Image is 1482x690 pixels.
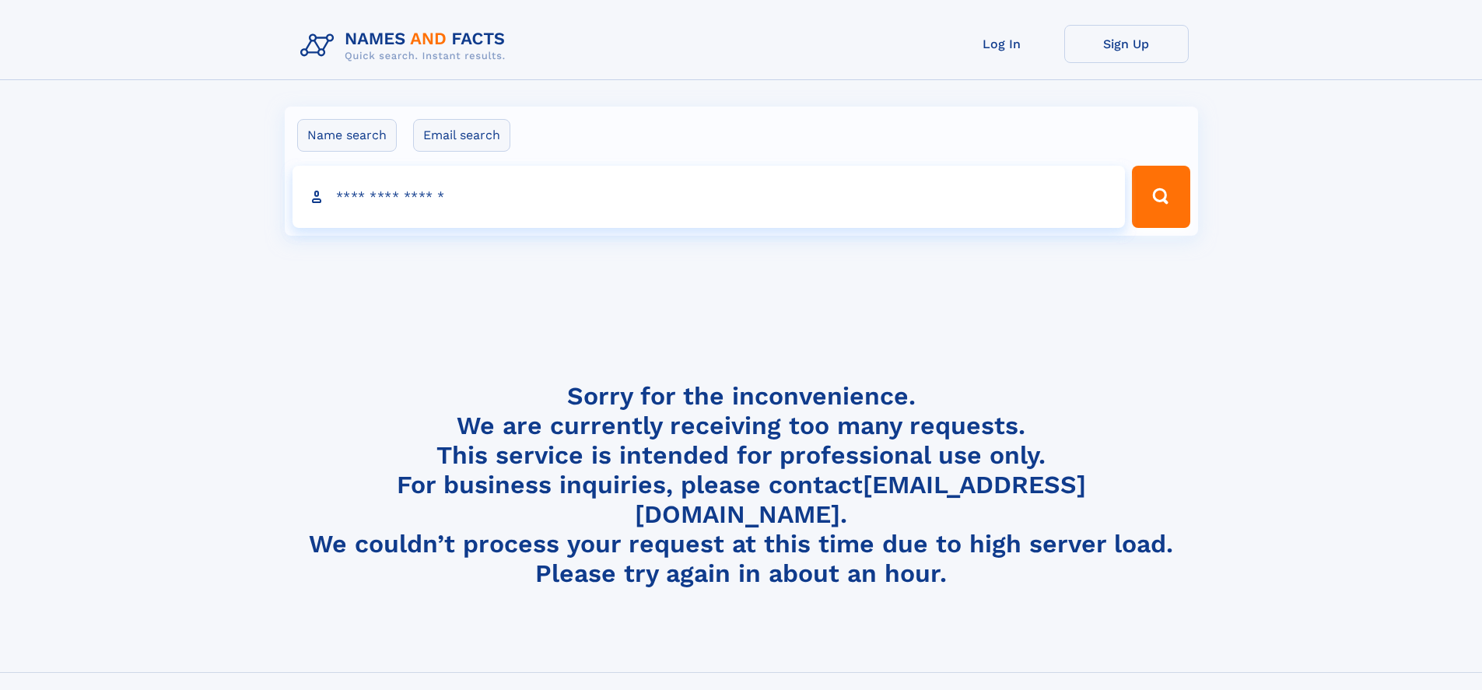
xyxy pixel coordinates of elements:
[294,381,1189,589] h4: Sorry for the inconvenience. We are currently receiving too many requests. This service is intend...
[297,119,397,152] label: Name search
[1064,25,1189,63] a: Sign Up
[635,470,1086,529] a: [EMAIL_ADDRESS][DOMAIN_NAME]
[940,25,1064,63] a: Log In
[413,119,510,152] label: Email search
[1132,166,1189,228] button: Search Button
[293,166,1126,228] input: search input
[294,25,518,67] img: Logo Names and Facts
